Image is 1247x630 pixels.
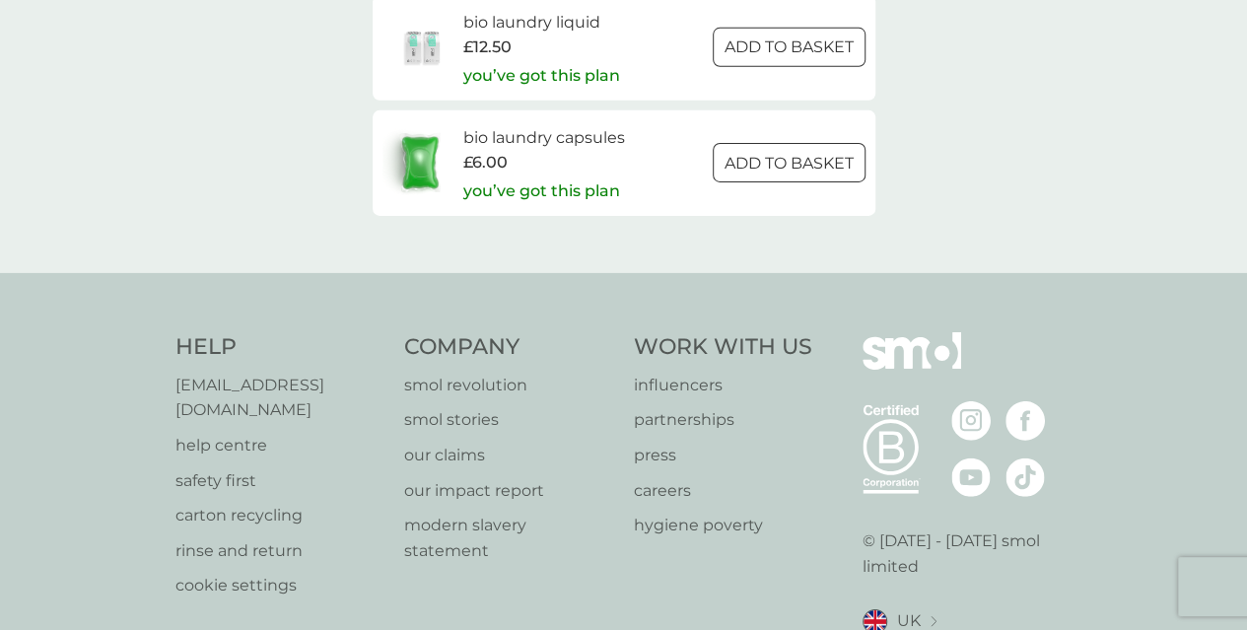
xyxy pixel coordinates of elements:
img: visit the smol Youtube page [951,457,991,497]
p: © [DATE] - [DATE] smol limited [863,528,1073,579]
button: ADD TO BASKET [713,143,866,182]
a: smol revolution [404,373,614,398]
button: ADD TO BASKET [713,28,866,67]
a: smol stories [404,407,614,433]
a: cookie settings [175,573,385,598]
a: influencers [634,373,812,398]
a: help centre [175,433,385,458]
a: partnerships [634,407,812,433]
span: £12.50 [463,35,512,60]
a: our impact report [404,478,614,504]
a: our claims [404,443,614,468]
a: hygiene poverty [634,513,812,538]
img: select a new location [931,616,936,627]
a: carton recycling [175,503,385,528]
h6: bio laundry liquid [463,10,620,35]
img: visit the smol Instagram page [951,401,991,441]
img: bio laundry capsules [382,128,457,197]
a: press [634,443,812,468]
p: you’ve got this plan [462,178,619,204]
img: smol [863,332,961,399]
a: [EMAIL_ADDRESS][DOMAIN_NAME] [175,373,385,423]
h4: Work With Us [634,332,812,363]
a: safety first [175,468,385,494]
h6: bio laundry capsules [462,125,624,151]
p: ADD TO BASKET [725,151,854,176]
p: ADD TO BASKET [725,35,854,60]
a: rinse and return [175,538,385,564]
a: modern slavery statement [404,513,614,563]
a: careers [634,478,812,504]
img: visit the smol Tiktok page [1005,457,1045,497]
p: you’ve got this plan [463,63,620,89]
span: £6.00 [462,150,507,175]
h4: Company [404,332,614,363]
img: visit the smol Facebook page [1005,401,1045,441]
h4: Help [175,332,385,363]
img: bio laundry liquid [382,13,463,82]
